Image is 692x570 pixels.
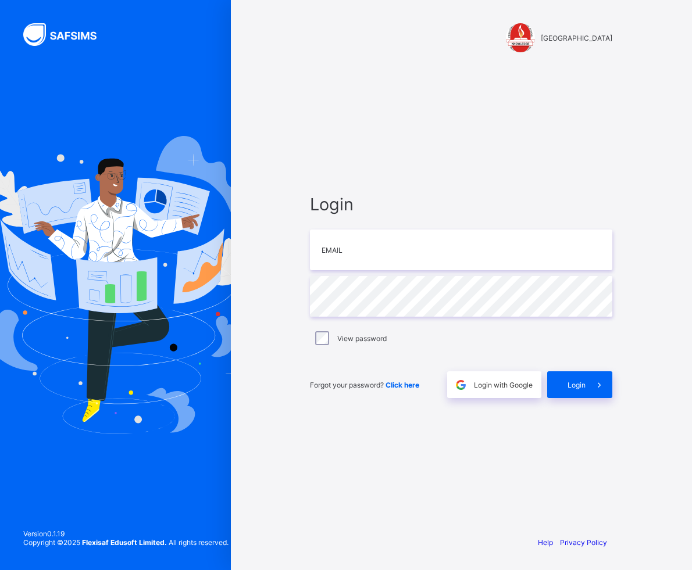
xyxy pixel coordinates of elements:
[310,381,419,389] span: Forgot your password?
[337,334,387,343] label: View password
[386,381,419,389] a: Click here
[310,194,612,214] span: Login
[538,538,553,547] a: Help
[474,381,533,389] span: Login with Google
[541,34,612,42] span: [GEOGRAPHIC_DATA]
[23,529,229,538] span: Version 0.1.19
[82,538,167,547] strong: Flexisaf Edusoft Limited.
[560,538,607,547] a: Privacy Policy
[23,23,110,46] img: SAFSIMS Logo
[568,381,586,389] span: Login
[454,378,468,392] img: google.396cfc9801f0270233282035f929180a.svg
[23,538,229,547] span: Copyright © 2025 All rights reserved.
